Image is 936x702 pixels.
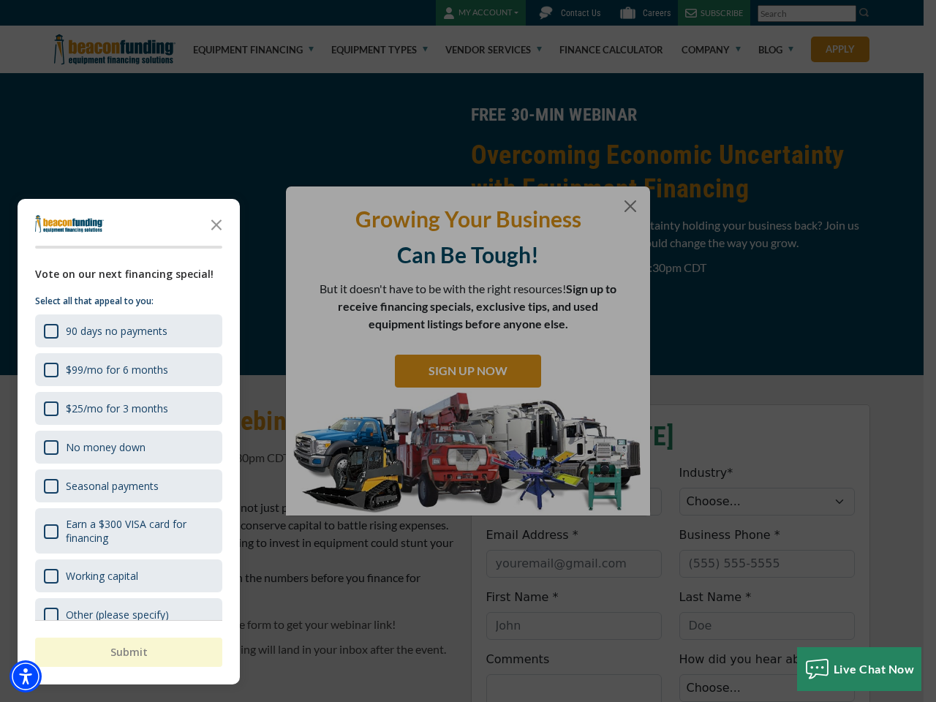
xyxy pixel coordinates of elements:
div: Accessibility Menu [10,660,42,692]
div: $99/mo for 6 months [66,363,168,377]
div: Working capital [66,569,138,583]
div: No money down [35,431,222,464]
div: Other (please specify) [66,608,169,622]
div: Earn a $300 VISA card for financing [35,508,222,554]
button: Submit [35,638,222,667]
span: Live Chat Now [834,662,915,676]
div: $99/mo for 6 months [35,353,222,386]
img: Company logo [35,215,104,233]
p: Select all that appeal to you: [35,294,222,309]
div: Seasonal payments [66,479,159,493]
div: 90 days no payments [66,324,167,338]
div: Vote on our next financing special! [35,266,222,282]
div: $25/mo for 3 months [66,401,168,415]
div: Survey [18,199,240,684]
button: Live Chat Now [797,647,922,691]
button: Close the survey [202,209,231,238]
div: Other (please specify) [35,598,222,631]
div: Working capital [35,559,222,592]
div: No money down [66,440,146,454]
div: $25/mo for 3 months [35,392,222,425]
div: 90 days no payments [35,314,222,347]
div: Earn a $300 VISA card for financing [66,517,214,545]
div: Seasonal payments [35,469,222,502]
